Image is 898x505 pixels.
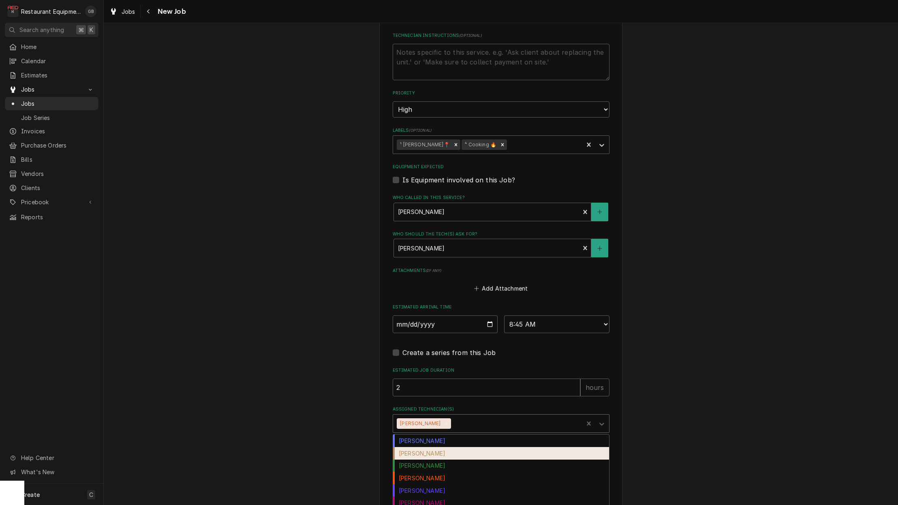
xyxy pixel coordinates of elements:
[5,195,98,209] a: Go to Pricebook
[426,268,441,273] span: ( if any )
[393,434,609,447] div: [PERSON_NAME]
[5,139,98,152] a: Purchase Orders
[5,111,98,124] a: Job Series
[21,7,81,16] div: Restaurant Equipment Diagnostics
[442,418,451,429] div: Remove Hunter Ralston
[5,23,98,37] button: Search anything⌘K
[393,127,609,154] div: Labels
[5,451,98,464] a: Go to Help Center
[5,40,98,53] a: Home
[504,315,609,333] select: Time Select
[21,71,94,79] span: Estimates
[393,164,609,170] label: Equipment Expected
[155,6,186,17] span: New Job
[393,32,609,80] div: Technician Instructions
[597,209,602,215] svg: Create New Contact
[5,465,98,479] a: Go to What's New
[142,5,155,18] button: Navigate back
[393,90,609,117] div: Priority
[393,304,609,333] div: Estimated Arrival Time
[21,213,94,221] span: Reports
[393,484,609,497] div: [PERSON_NAME]
[21,169,94,178] span: Vendors
[7,6,19,17] div: Restaurant Equipment Diagnostics's Avatar
[5,83,98,96] a: Go to Jobs
[393,460,609,472] div: [PERSON_NAME]
[21,198,82,206] span: Pricebook
[21,57,94,65] span: Calendar
[393,195,609,201] label: Who called in this service?
[393,90,609,96] label: Priority
[5,210,98,224] a: Reports
[5,68,98,82] a: Estimates
[498,139,507,150] div: Remove ⁴ Cooking 🔥
[21,155,94,164] span: Bills
[21,85,82,94] span: Jobs
[402,175,515,185] label: Is Equipment involved on this Job?
[393,267,609,294] div: Attachments
[5,97,98,110] a: Jobs
[21,491,40,498] span: Create
[397,418,442,429] div: [PERSON_NAME]
[5,181,98,195] a: Clients
[21,113,94,122] span: Job Series
[409,128,432,133] span: ( optional )
[5,54,98,68] a: Calendar
[473,283,529,294] button: Add Attachment
[459,33,482,38] span: ( optional )
[591,203,608,221] button: Create New Contact
[580,379,609,396] div: hours
[21,454,94,462] span: Help Center
[393,164,609,184] div: Equipment Expected
[21,468,94,476] span: What's New
[78,26,84,34] span: ⌘
[19,26,64,34] span: Search anything
[462,139,498,150] div: ⁴ Cooking 🔥
[90,26,93,34] span: K
[89,490,93,499] span: C
[393,447,609,460] div: [PERSON_NAME]
[5,153,98,166] a: Bills
[5,167,98,180] a: Vendors
[21,141,94,150] span: Purchase Orders
[393,367,609,396] div: Estimated Job Duration
[21,184,94,192] span: Clients
[393,231,609,238] label: Who should the tech(s) ask for?
[393,127,609,134] label: Labels
[21,43,94,51] span: Home
[393,406,609,413] label: Assigned Technician(s)
[7,6,19,17] div: R
[122,7,135,16] span: Jobs
[393,315,498,333] input: Date
[85,6,96,17] div: GB
[397,139,451,150] div: ¹ [PERSON_NAME]📍
[85,6,96,17] div: Gary Beaver's Avatar
[393,304,609,310] label: Estimated Arrival Time
[393,195,609,221] div: Who called in this service?
[106,5,139,18] a: Jobs
[451,139,460,150] div: Remove ¹ Beckley📍
[21,127,94,135] span: Invoices
[393,472,609,484] div: [PERSON_NAME]
[393,267,609,274] label: Attachments
[393,231,609,257] div: Who should the tech(s) ask for?
[402,348,496,357] label: Create a series from this Job
[591,239,608,257] button: Create New Contact
[5,124,98,138] a: Invoices
[393,367,609,374] label: Estimated Job Duration
[393,32,609,39] label: Technician Instructions
[597,246,602,251] svg: Create New Contact
[21,99,94,108] span: Jobs
[393,406,609,432] div: Assigned Technician(s)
